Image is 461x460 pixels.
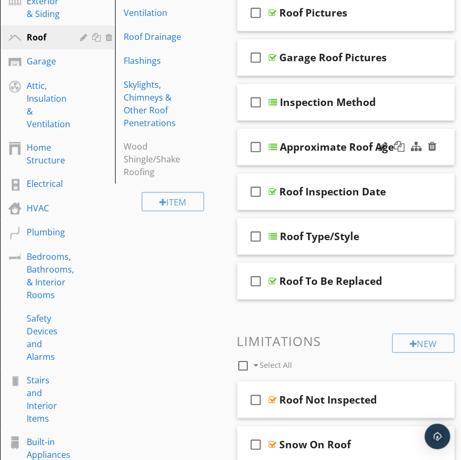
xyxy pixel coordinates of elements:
div: Garage Roof Pictures [280,51,387,64]
div: Approximate Roof Age [280,141,394,153]
i: check_box_outline_blank [248,268,265,294]
i: check_box_outline_blank [248,224,265,249]
i: check_box_outline_blank [248,179,265,204]
div: Roof Pictures [280,6,348,19]
div: Snow On Roof [280,438,351,451]
div: New [392,334,455,353]
div: Flashings [124,54,185,67]
i: check_box_outline_blank [248,432,265,457]
i: check_box_outline_blank [248,134,265,160]
div: Plumbing [27,226,65,239]
div: HVAC [27,202,64,215]
div: Roof Drainage [124,30,185,43]
i: check_box_outline_blank [248,45,265,70]
i: check_box_outline_blank [248,89,265,115]
div: Safety Devices and Alarms [27,312,64,363]
i: check_box_outline_blank [248,387,265,413]
div: Home Structure [27,141,65,167]
div: Inspection Method [280,96,376,109]
div: Roof Not Inspected [280,393,377,406]
div: Roof Type/Style [280,230,360,243]
div: Attic, Insulation & Ventilation [27,79,70,130]
div: Roof To Be Replaced [280,275,383,287]
span: Select All [260,360,292,370]
div: Roof [27,31,64,44]
div: Skylights, Chimneys & Other Roof Penetrations [124,78,185,129]
div: Ventilation [124,6,185,19]
div: Garage [27,55,64,68]
div: Wood Shingle/Shake Roofing [124,140,185,178]
div: Bedrooms, Bathrooms, & Interior Rooms [27,250,74,301]
div: Open Intercom Messenger [425,424,450,449]
div: Electrical [27,177,64,190]
div: Item [142,192,205,211]
div: Stairs and Interior Items [27,374,64,425]
h3: Limitations [237,334,455,348]
div: Roof Inspection Date [280,185,386,198]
